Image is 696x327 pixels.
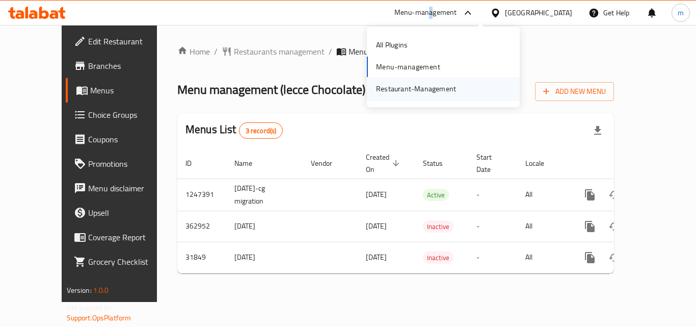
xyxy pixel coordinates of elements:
[67,311,131,324] a: Support.OpsPlatform
[214,45,218,58] li: /
[366,219,387,233] span: [DATE]
[66,176,178,200] a: Menu disclaimer
[468,211,517,242] td: -
[468,242,517,273] td: -
[311,157,345,169] span: Vendor
[67,301,114,314] span: Get support on:
[366,188,387,201] span: [DATE]
[88,182,170,194] span: Menu disclaimer
[185,122,283,139] h2: Menus List
[423,220,453,233] div: Inactive
[505,7,572,18] div: [GEOGRAPHIC_DATA]
[525,157,557,169] span: Locale
[329,45,332,58] li: /
[476,151,505,175] span: Start Date
[349,45,372,58] span: Menus
[177,242,226,273] td: 31849
[578,183,602,207] button: more
[585,118,610,143] div: Export file
[66,29,178,54] a: Edit Restaurant
[88,109,170,121] span: Choice Groups
[423,157,456,169] span: Status
[177,148,684,273] table: enhanced table
[66,54,178,78] a: Branches
[578,245,602,270] button: more
[177,179,226,211] td: 1247391
[234,157,265,169] span: Name
[93,284,109,297] span: 1.0.0
[222,45,325,58] a: Restaurants management
[678,7,684,18] span: m
[66,249,178,274] a: Grocery Checklist
[366,250,387,264] span: [DATE]
[423,251,453,264] div: Inactive
[239,126,283,136] span: 3 record(s)
[90,84,170,96] span: Menus
[423,252,453,264] span: Inactive
[185,157,205,169] span: ID
[67,284,92,297] span: Version:
[423,189,449,201] span: Active
[66,78,178,103] a: Menus
[177,211,226,242] td: 362952
[535,82,614,101] button: Add New Menu
[177,78,365,101] span: Menu management ( lecce Chocolate )
[517,211,570,242] td: All
[226,211,303,242] td: [DATE]
[376,83,456,94] div: Restaurant-Management
[394,7,457,19] div: Menu-management
[602,245,627,270] button: Change Status
[88,60,170,72] span: Branches
[88,158,170,170] span: Promotions
[88,35,170,47] span: Edit Restaurant
[602,183,627,207] button: Change Status
[226,242,303,273] td: [DATE]
[578,214,602,239] button: more
[239,122,283,139] div: Total records count
[66,200,178,225] a: Upsell
[602,214,627,239] button: Change Status
[88,133,170,145] span: Coupons
[543,85,606,98] span: Add New Menu
[88,207,170,219] span: Upsell
[570,148,684,179] th: Actions
[517,242,570,273] td: All
[66,103,178,127] a: Choice Groups
[234,45,325,58] span: Restaurants management
[88,231,170,243] span: Coverage Report
[177,45,210,58] a: Home
[66,152,178,176] a: Promotions
[517,179,570,211] td: All
[66,225,178,249] a: Coverage Report
[226,179,303,211] td: [DATE]-cg migration
[88,256,170,268] span: Grocery Checklist
[366,151,403,175] span: Created On
[468,179,517,211] td: -
[66,127,178,152] a: Coupons
[423,221,453,233] span: Inactive
[376,39,408,51] div: All Plugins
